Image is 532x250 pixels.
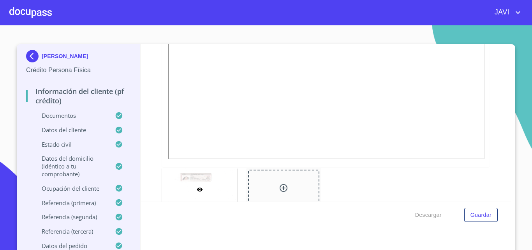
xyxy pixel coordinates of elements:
p: Referencia (primera) [26,199,115,207]
p: Estado Civil [26,140,115,148]
p: Datos del pedido [26,242,115,250]
span: Guardar [470,210,491,220]
p: Documentos [26,112,115,119]
p: Referencia (segunda) [26,213,115,221]
p: Datos del cliente [26,126,115,134]
p: Ocupación del Cliente [26,184,115,192]
p: Información del cliente (PF crédito) [26,87,131,105]
span: Descargar [415,210,442,220]
div: [PERSON_NAME] [26,50,131,66]
button: Descargar [412,208,445,222]
p: Datos del domicilio (idéntico a tu comprobante) [26,154,115,178]
p: Referencia (tercera) [26,227,115,235]
p: Crédito Persona Física [26,66,131,75]
p: [PERSON_NAME] [42,53,88,59]
img: Docupass spot blue [26,50,42,62]
button: account of current user [489,6,523,19]
span: JAVI [489,6,513,19]
button: Guardar [464,208,498,222]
